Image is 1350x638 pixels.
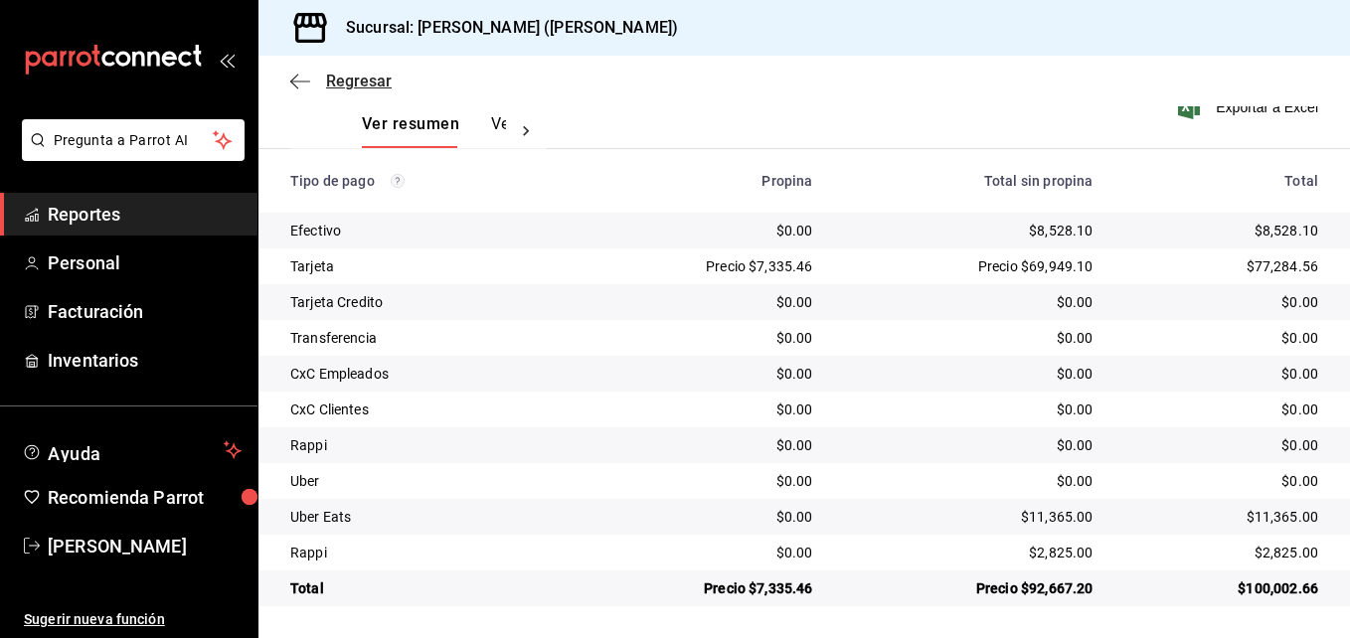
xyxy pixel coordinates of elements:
div: $0.00 [580,543,813,562]
div: $0.00 [844,328,1093,348]
div: Propina [580,173,813,189]
button: Exportar a Excel [1182,95,1318,119]
div: $0.00 [1124,292,1318,312]
font: Recomienda Parrot [48,487,204,508]
div: Precio $69,949.10 [844,256,1093,276]
div: Rappi [290,543,548,562]
font: Ver resumen [362,114,459,134]
a: Pregunta a Parrot AI [14,144,245,165]
div: Precio $92,667.20 [844,578,1093,598]
font: Personal [48,252,120,273]
svg: Los pagos realizados con Pay y otras terminales son montos brutos. [391,174,405,188]
div: Pestañas de navegación [362,114,506,148]
div: $0.00 [580,292,813,312]
button: Regresar [290,72,392,90]
div: $11,365.00 [1124,507,1318,527]
div: $0.00 [844,435,1093,455]
div: $0.00 [1124,471,1318,491]
span: Pregunta a Parrot AI [54,130,214,151]
div: $0.00 [1124,364,1318,384]
div: $0.00 [580,507,813,527]
div: Total [290,578,548,598]
h3: Sucursal: [PERSON_NAME] ([PERSON_NAME]) [330,16,678,40]
div: Transferencia [290,328,548,348]
button: open_drawer_menu [219,52,235,68]
div: Total [1124,173,1318,189]
div: $11,365.00 [844,507,1093,527]
button: Ver pagos [491,114,566,148]
font: Inventarios [48,350,138,371]
div: Rappi [290,435,548,455]
div: Total sin propina [844,173,1093,189]
div: $0.00 [580,471,813,491]
div: Efectivo [290,221,548,240]
div: $0.00 [844,399,1093,419]
div: $8,528.10 [1124,221,1318,240]
div: $2,825.00 [1124,543,1318,562]
span: Regresar [326,72,392,90]
span: Ayuda [48,438,216,462]
div: $0.00 [1124,399,1318,419]
div: $8,528.10 [844,221,1093,240]
font: Sugerir nueva función [24,611,165,627]
div: $100,002.66 [1124,578,1318,598]
div: Tarjeta [290,256,548,276]
font: Tipo de pago [290,173,375,189]
button: Pregunta a Parrot AI [22,119,245,161]
font: Exportar a Excel [1216,99,1318,115]
div: $0.00 [580,399,813,419]
div: $0.00 [580,221,813,240]
div: CxC Clientes [290,399,548,419]
div: Precio $7,335.46 [580,256,813,276]
div: CxC Empleados [290,364,548,384]
div: $77,284.56 [1124,256,1318,276]
font: [PERSON_NAME] [48,536,187,557]
div: $0.00 [844,364,1093,384]
div: $0.00 [1124,435,1318,455]
div: $0.00 [580,364,813,384]
font: Reportes [48,204,120,225]
div: $0.00 [844,292,1093,312]
div: Uber Eats [290,507,548,527]
div: Precio $7,335.46 [580,578,813,598]
div: $0.00 [1124,328,1318,348]
div: $0.00 [580,435,813,455]
div: Tarjeta Credito [290,292,548,312]
div: $0.00 [580,328,813,348]
font: Facturación [48,301,143,322]
div: Uber [290,471,548,491]
div: $2,825.00 [844,543,1093,562]
div: $0.00 [844,471,1093,491]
